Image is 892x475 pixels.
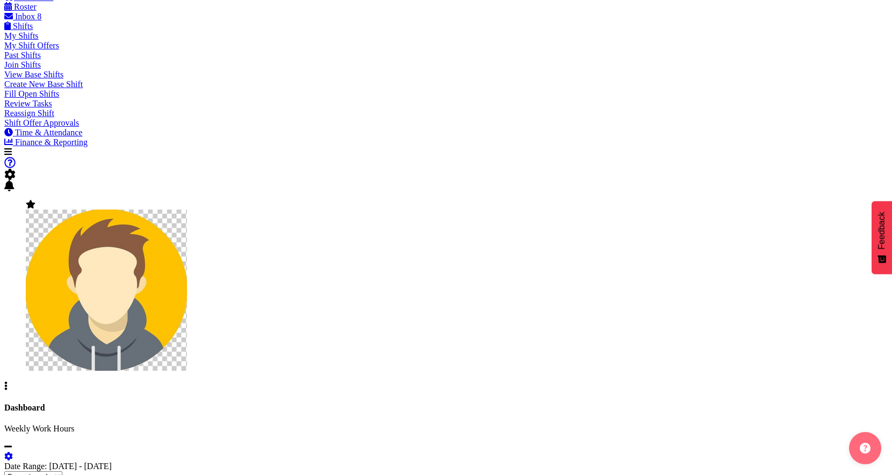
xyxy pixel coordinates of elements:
[4,462,112,471] label: Date Range: [DATE] - [DATE]
[15,12,35,21] span: Inbox
[4,403,888,413] h4: Dashboard
[4,51,41,60] a: Past Shifts
[4,80,83,89] a: Create New Base Shift
[877,212,887,249] span: Feedback
[13,21,33,31] span: Shifts
[4,109,54,118] a: Reassign Shift
[4,452,13,461] a: settings
[26,210,187,371] img: admin-rosteritf9cbda91fdf824d97c9d6345b1f660ea.png
[4,12,41,21] a: Inbox 8
[15,138,88,147] span: Finance & Reporting
[14,2,37,11] span: Roster
[37,12,41,21] span: 8
[4,31,39,40] a: My Shifts
[4,21,33,31] a: Shifts
[4,442,12,451] a: minimize
[4,70,63,79] a: View Base Shifts
[15,128,83,137] span: Time & Attendance
[4,60,41,69] a: Join Shifts
[4,89,59,98] a: Fill Open Shifts
[860,443,871,454] img: help-xxl-2.png
[4,99,52,108] a: Review Tasks
[4,118,79,127] a: Shift Offer Approvals
[4,128,82,137] a: Time & Attendance
[4,424,888,434] p: Weekly Work Hours
[4,2,37,11] a: Roster
[4,138,88,147] a: Finance & Reporting
[4,41,59,50] a: My Shift Offers
[872,201,892,274] button: Feedback - Show survey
